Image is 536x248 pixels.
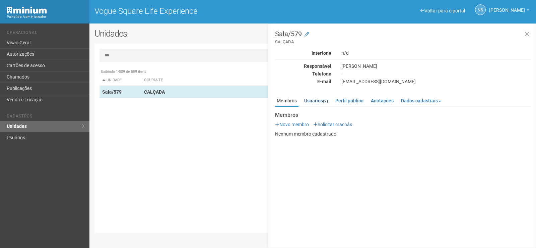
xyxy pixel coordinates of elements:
a: Solicitar crachás [313,122,352,127]
div: Painel do Administrador [7,14,84,20]
a: Perfil público [334,96,365,106]
a: Voltar para o portal [420,8,465,13]
h2: Unidades [94,29,271,39]
strong: CALÇADA [144,89,165,95]
strong: Sala/579 [102,89,122,95]
h1: Vogue Square Life Experience [94,7,308,15]
div: Exibindo 1-509 de 509 itens [99,69,526,75]
a: NS [475,4,486,15]
div: E-mail [270,79,336,85]
div: n/d [336,50,536,56]
div: Interfone [270,50,336,56]
div: [EMAIL_ADDRESS][DOMAIN_NAME] [336,79,536,85]
small: CALÇADA [275,39,531,45]
li: Operacional [7,30,84,37]
a: Novo membro [275,122,309,127]
a: Modificar a unidade [305,31,309,38]
strong: Membros [275,112,531,118]
div: Responsável [270,63,336,69]
th: Ocupante: activate to sort column ascending [141,75,295,86]
li: Cadastros [7,114,84,121]
div: [PERSON_NAME] [336,63,536,69]
p: Nenhum membro cadastrado [275,131,531,137]
span: Nicolle Silva [489,1,525,13]
a: Dados cadastrais [399,96,443,106]
a: Membros [275,96,298,107]
div: - [336,71,536,77]
a: Usuários(2) [303,96,330,106]
img: Minium [7,7,47,14]
a: Anotações [369,96,395,106]
h3: Sala/579 [275,31,531,45]
small: (2) [323,99,328,103]
th: Unidade: activate to sort column descending [99,75,141,86]
a: [PERSON_NAME] [489,8,529,14]
div: Telefone [270,71,336,77]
